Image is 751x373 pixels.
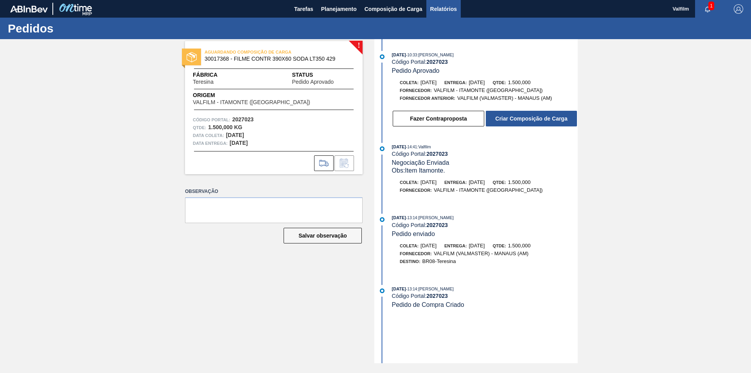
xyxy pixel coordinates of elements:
span: : Valfilm [417,144,431,149]
span: Fornecedor: [400,88,432,93]
strong: 2027023 [232,116,254,123]
span: Fornecedor: [400,251,432,256]
span: AGUARDANDO COMPOSIÇÃO DE CARGA [205,48,314,56]
button: Notificações [695,4,720,14]
span: Obs: Item Itamonte. [392,167,445,174]
strong: [DATE] [226,132,244,138]
span: - 13:14 [406,216,417,220]
span: Qtde: [492,80,506,85]
span: Coleta: [400,80,419,85]
span: Destino: [400,259,420,264]
span: Tarefas [294,4,313,14]
div: Código Portal: [392,293,578,299]
span: [DATE] [469,179,485,185]
span: Pedido Aprovado [392,67,440,74]
span: - 10:33 [406,53,417,57]
div: Informar alteração no pedido [334,155,354,171]
span: Teresina [193,79,214,85]
strong: [DATE] [230,140,248,146]
span: [DATE] [469,243,485,249]
span: 1.500,000 [508,243,531,249]
strong: 2027023 [426,222,448,228]
strong: 2027023 [426,151,448,157]
button: Fazer Contraproposta [393,111,484,126]
span: [DATE] [469,79,485,85]
span: 30017368 - FILME CONTR 390X60 SODA LT350 429 [205,56,347,62]
span: 1 [708,2,714,10]
button: Criar Composição de Carga [486,111,577,126]
span: Fornecedor Anterior: [400,96,455,101]
span: Data entrega: [193,139,228,147]
span: Qtde: [492,243,506,248]
span: VALFILM (VALMASTER) - MANAUS (AM) [457,95,552,101]
span: : [PERSON_NAME] [417,215,454,220]
span: Data coleta: [193,132,224,139]
span: [DATE] [420,179,437,185]
span: - 14:41 [406,145,417,149]
strong: 2027023 [426,293,448,299]
span: Qtde : [193,124,206,132]
span: 1.500,000 [508,179,531,185]
span: Coleta: [400,180,419,185]
img: atual [380,146,384,151]
span: [DATE] [420,243,437,249]
span: Pedido enviado [392,231,435,237]
span: : [PERSON_NAME] [417,287,454,291]
span: [DATE] [392,52,406,57]
div: Ir para Composição de Carga [314,155,334,171]
span: VALFILM - ITAMONTE ([GEOGRAPHIC_DATA]) [434,87,543,93]
span: Qtde: [492,180,506,185]
span: Entrega: [444,243,467,248]
span: : [PERSON_NAME] [417,52,454,57]
span: 1.500,000 [508,79,531,85]
span: VALFILM - ITAMONTE ([GEOGRAPHIC_DATA]) [434,187,543,193]
span: Pedido Aprovado [292,79,334,85]
strong: 2027023 [426,59,448,65]
span: [DATE] [392,287,406,291]
span: BR08-Teresina [422,258,456,264]
span: Relatórios [430,4,457,14]
span: [DATE] [420,79,437,85]
span: Código Portal: [193,116,230,124]
span: Status [292,71,355,79]
span: Entrega: [444,180,467,185]
span: Coleta: [400,243,419,248]
h1: Pedidos [8,24,147,33]
span: VALFILM (VALMASTER) - MANAUS (AM) [434,250,528,256]
span: Fornecedor: [400,188,432,193]
span: [DATE] [392,144,406,149]
div: Código Portal: [392,151,578,157]
div: Código Portal: [392,222,578,228]
span: VALFILM - ITAMONTE ([GEOGRAPHIC_DATA]) [193,99,310,105]
span: Composição de Carga [365,4,422,14]
span: Entrega: [444,80,467,85]
button: Salvar observação [284,228,362,243]
img: atual [380,217,384,222]
span: Pedido de Compra Criado [392,301,464,308]
strong: 1.500,000 KG [208,124,242,130]
span: Fábrica [193,71,238,79]
label: Observação [185,186,363,197]
span: - 13:14 [406,287,417,291]
span: Origem [193,91,332,99]
img: Logout [734,4,743,14]
img: atual [380,54,384,59]
img: atual [380,288,384,293]
img: TNhmsLtSVTkK8tSr43FrP2fwEKptu5GPRR3wAAAABJRU5ErkJggg== [10,5,48,13]
span: [DATE] [392,215,406,220]
div: Código Portal: [392,59,578,65]
span: Negociação Enviada [392,159,449,166]
span: Planejamento [321,4,357,14]
img: status [187,52,197,62]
